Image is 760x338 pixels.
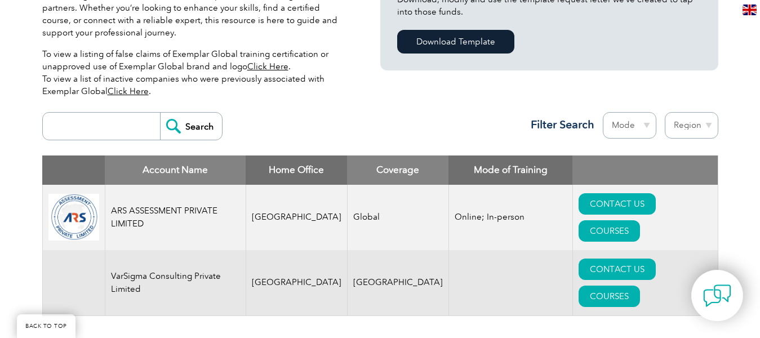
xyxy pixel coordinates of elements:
td: ARS ASSESSMENT PRIVATE LIMITED [105,185,246,250]
td: VarSigma Consulting Private Limited [105,250,246,316]
input: Search [160,113,222,140]
a: Click Here [247,61,288,72]
td: [GEOGRAPHIC_DATA] [347,250,448,316]
th: : activate to sort column ascending [572,155,718,185]
a: CONTACT US [579,259,656,280]
td: [GEOGRAPHIC_DATA] [246,250,347,316]
td: Online; In-person [448,185,572,250]
a: BACK TO TOP [17,314,75,338]
img: 509b7a2e-6565-ed11-9560-0022481565fd-logo.png [48,194,99,241]
a: COURSES [579,220,640,242]
img: contact-chat.png [703,282,731,310]
a: Download Template [397,30,514,54]
h3: Filter Search [524,118,594,132]
th: Home Office: activate to sort column ascending [246,155,347,185]
a: COURSES [579,286,640,307]
td: Global [347,185,448,250]
a: Click Here [108,86,149,96]
th: Mode of Training: activate to sort column ascending [448,155,572,185]
td: [GEOGRAPHIC_DATA] [246,185,347,250]
img: en [743,5,757,15]
p: To view a listing of false claims of Exemplar Global training certification or unapproved use of ... [42,48,346,97]
a: CONTACT US [579,193,656,215]
th: Coverage: activate to sort column ascending [347,155,448,185]
th: Account Name: activate to sort column descending [105,155,246,185]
